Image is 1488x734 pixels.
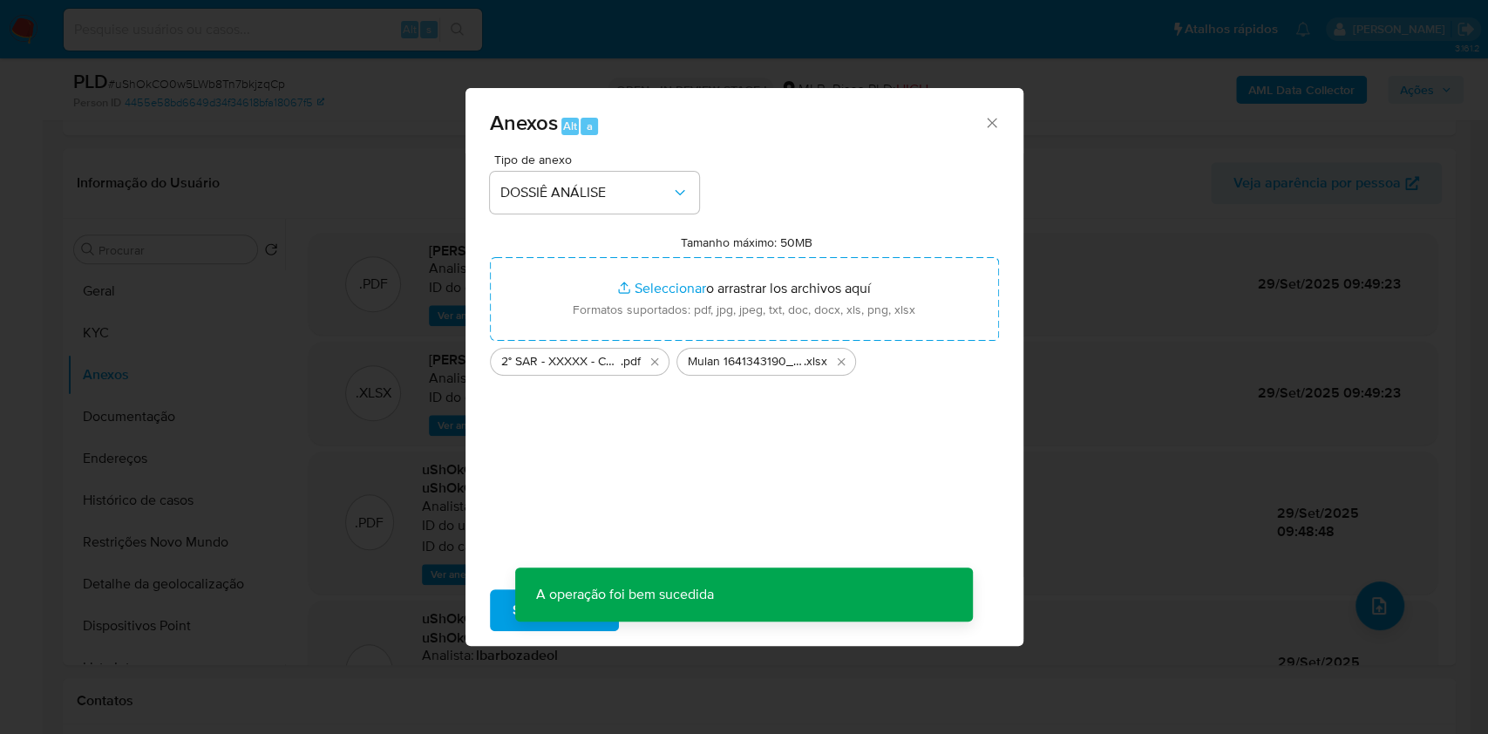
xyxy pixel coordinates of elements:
span: .pdf [621,353,641,370]
span: 2° SAR - XXXXX - CPF 84931280234 - [PERSON_NAME] [PERSON_NAME] [501,353,621,370]
span: Subir arquivo [513,591,596,629]
ul: Archivos seleccionados [490,341,999,376]
p: A operação foi bem sucedida [515,567,735,622]
span: DOSSIÊ ANÁLISE [500,184,671,201]
span: Alt [563,118,577,134]
button: Eliminar Mulan 1641343190_2025_09_26_16_48_05.xlsx [831,351,852,372]
button: Cerrar [983,114,999,130]
span: Anexos [490,107,558,138]
button: Eliminar 2° SAR - XXXXX - CPF 84931280234 - EDMAR DE OLIVEIRA FONSECA.pdf [644,351,665,372]
span: Mulan 1641343190_2025_09_26_16_48_05 [688,353,804,370]
button: DOSSIÊ ANÁLISE [490,172,699,214]
span: a [587,118,593,134]
button: Subir arquivo [490,589,619,631]
span: .xlsx [804,353,827,370]
span: Tipo de anexo [494,153,703,166]
label: Tamanho máximo: 50MB [681,234,812,250]
span: Cancelar [649,591,705,629]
